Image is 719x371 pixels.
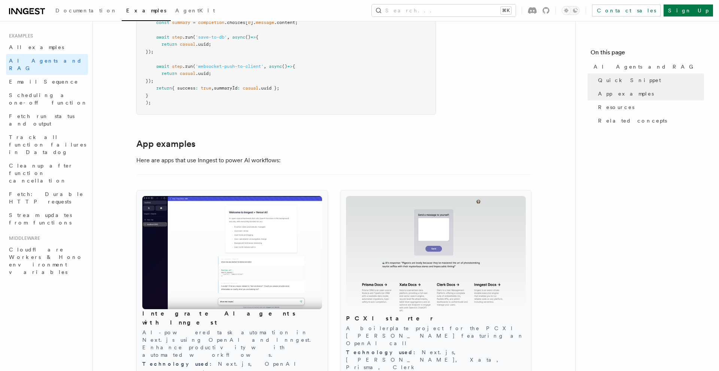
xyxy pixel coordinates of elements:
span: .uuid }; [258,85,279,91]
button: Toggle dark mode [562,6,580,15]
span: { [292,64,295,69]
span: => [251,34,256,40]
span: Documentation [55,7,117,13]
a: Fetch: Durable HTTP requests [6,187,88,208]
span: await [156,64,169,69]
h3: PCXI starter [346,314,526,323]
span: Stream updates from functions [9,212,72,226]
span: }); [146,78,154,84]
a: Related concepts [595,114,704,127]
button: Search...⌘K [372,4,516,16]
span: async [269,64,282,69]
span: ( [193,64,195,69]
span: .uuid; [195,42,211,47]
span: step [172,64,182,69]
span: All examples [9,44,64,50]
span: => [287,64,292,69]
a: Scheduling a one-off function [6,88,88,109]
span: casual [243,85,258,91]
p: Here are apps that use Inngest to power AI workflows: [136,155,436,166]
span: , [227,34,230,40]
a: AgentKit [171,2,219,20]
span: .run [182,64,193,69]
span: 'save-to-db' [195,34,227,40]
kbd: ⌘K [501,7,511,14]
span: return [161,71,177,76]
span: , [211,85,214,91]
a: Cloudflare Workers & Hono environment variables [6,243,88,279]
a: Track all function failures in Datadog [6,130,88,159]
span: Middleware [6,235,40,241]
span: completion [198,20,224,25]
a: Stream updates from functions [6,208,88,229]
span: .choices[ [224,20,248,25]
span: summaryId [214,85,237,91]
a: Sign Up [664,4,713,16]
span: async [232,34,245,40]
span: Email Sequence [9,79,78,85]
span: AgentKit [175,7,215,13]
span: return [161,42,177,47]
a: App examples [595,87,704,100]
span: Cleanup after function cancellation [9,163,73,184]
span: { success [172,85,195,91]
a: Resources [595,100,704,114]
a: Fetch run status and output [6,109,88,130]
a: All examples [6,40,88,54]
span: ( [193,34,195,40]
span: step [172,34,182,40]
span: const [156,20,169,25]
span: : [195,85,198,91]
h4: On this page [591,48,704,60]
span: : [237,85,240,91]
span: ]. [251,20,256,25]
span: = [193,20,195,25]
span: { [256,34,258,40]
span: , [264,64,266,69]
span: AI Agents and RAG [9,58,82,71]
span: Related concepts [598,117,667,124]
a: AI Agents and RAG [591,60,704,73]
span: casual [180,71,195,76]
span: Resources [598,103,634,111]
span: 'websocket-push-to-client' [195,64,264,69]
a: Quick Snippet [595,73,704,87]
img: Integrate AI agents with Inngest [142,196,322,309]
div: Next.js, OpenAI [142,360,322,368]
span: summary [172,20,190,25]
span: Fetch: Durable HTTP requests [9,191,84,205]
span: }); [146,49,154,54]
span: true [201,85,211,91]
span: Track all function failures in Datadog [9,134,86,155]
span: Fetch run status and output [9,113,75,127]
a: Examples [122,2,171,21]
span: Cloudflare Workers & Hono environment variables [9,247,83,275]
span: .content; [274,20,298,25]
a: Email Sequence [6,75,88,88]
span: Quick Snippet [598,76,661,84]
p: A boilerplate project for the PCXI [PERSON_NAME] featuring an OpenAI call [346,325,526,347]
span: message [256,20,274,25]
p: AI-powered task automation in Next.js using OpenAI and Inngest. Enhance productivity with automat... [142,329,322,359]
span: return [156,85,172,91]
span: Scheduling a one-off function [9,92,88,106]
span: ); [146,100,151,105]
span: AI Agents and RAG [594,63,697,70]
div: Next.js, [PERSON_NAME], Xata, Prisma, Clerk [346,349,526,371]
span: .run [182,34,193,40]
a: Contact sales [592,4,661,16]
span: casual [180,42,195,47]
span: 0 [248,20,251,25]
h3: Integrate AI agents with Inngest [142,309,322,327]
a: Cleanup after function cancellation [6,159,88,187]
span: await [156,34,169,40]
a: Documentation [51,2,122,20]
span: } [146,93,148,98]
a: AI Agents and RAG [6,54,88,75]
span: () [245,34,251,40]
span: Technology used : [142,361,218,367]
span: () [282,64,287,69]
span: .uuid; [195,71,211,76]
span: App examples [598,90,654,97]
span: Examples [6,33,33,39]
